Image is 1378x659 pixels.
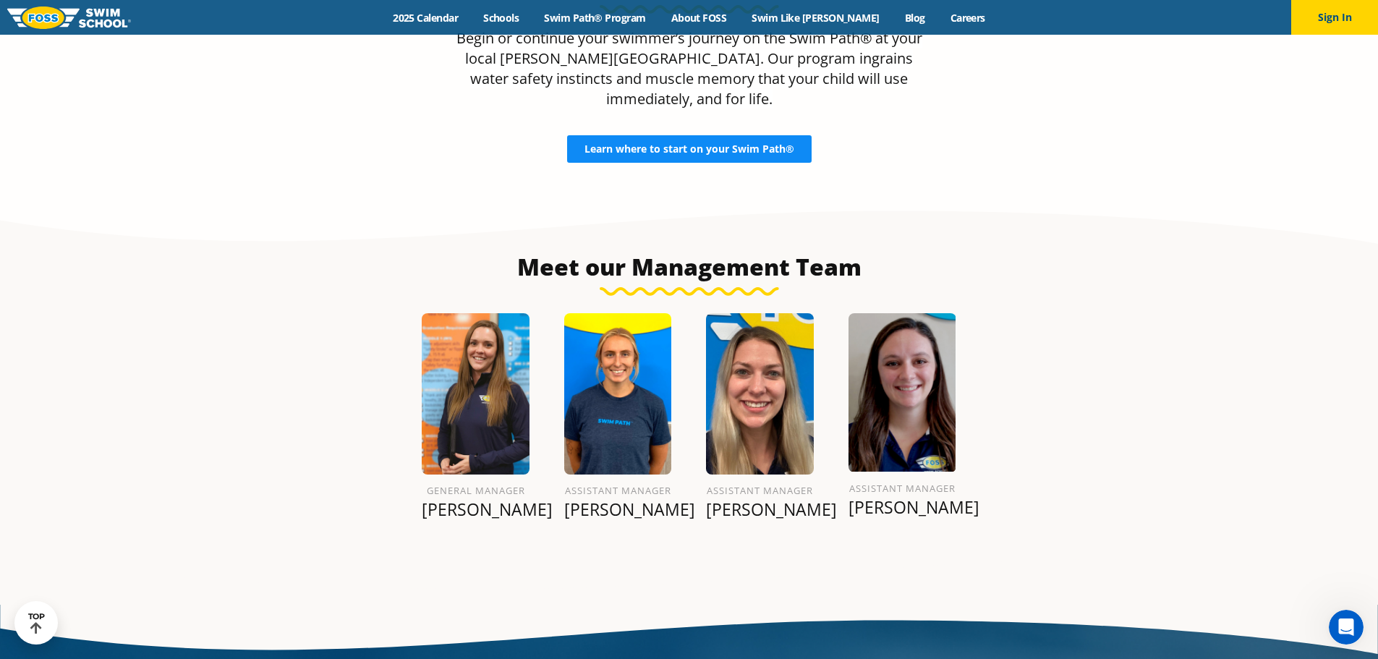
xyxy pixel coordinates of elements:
iframe: Intercom live chat [1329,610,1364,645]
a: Swim Like [PERSON_NAME] [739,11,893,25]
h6: Assistant Manager [849,480,956,497]
span: Learn where to start on your Swim Path® [584,144,794,154]
div: TOP [28,612,45,634]
a: Swim Path® Program [532,11,658,25]
h6: General Manager [422,482,529,499]
p: [PERSON_NAME] [564,499,672,519]
a: About FOSS [658,11,739,25]
a: Schools [471,11,532,25]
h6: Assistant Manager [706,482,814,499]
img: Faryn.png [849,313,956,473]
span: Begin or continue your swimmer’s journey on the Swim Path® [456,28,872,48]
a: Careers [937,11,998,25]
span: at your local [PERSON_NAME][GEOGRAPHIC_DATA]. Our program ingrains water safety instincts and mus... [465,28,922,109]
a: Blog [892,11,937,25]
img: Em-Scholz-1.png [564,313,672,475]
h6: Assistant Manager [564,482,672,499]
img: FOSS Swim School Logo [7,7,131,29]
img: FOSS-Profile-Photo-8.png [706,313,814,475]
h3: Meet our Management Team [348,252,1031,281]
p: [PERSON_NAME] [849,497,956,517]
p: [PERSON_NAME] [706,499,814,519]
a: Learn where to start on your Swim Path® [567,135,812,163]
a: 2025 Calendar [380,11,471,25]
img: MICHELLE_L_2019_WEB-1.jpg [422,313,529,475]
p: [PERSON_NAME] [422,499,529,519]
